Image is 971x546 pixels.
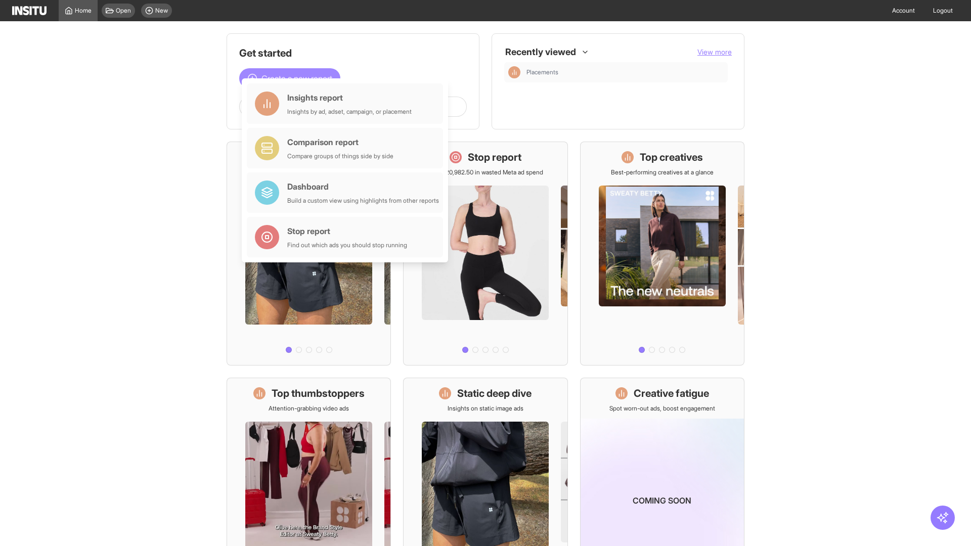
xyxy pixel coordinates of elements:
[239,68,340,88] button: Create a new report
[155,7,168,15] span: New
[580,142,744,366] a: Top creativesBest-performing creatives at a glance
[526,68,724,76] span: Placements
[468,150,521,164] h1: Stop report
[239,46,467,60] h1: Get started
[526,68,558,76] span: Placements
[697,47,732,57] button: View more
[403,142,567,366] a: Stop reportSave £20,982.50 in wasted Meta ad spend
[116,7,131,15] span: Open
[269,404,349,413] p: Attention-grabbing video ads
[457,386,532,400] h1: Static deep dive
[697,48,732,56] span: View more
[12,6,47,15] img: Logo
[287,152,393,160] div: Compare groups of things side by side
[640,150,703,164] h1: Top creatives
[227,142,391,366] a: What's live nowSee all active ads instantly
[287,225,407,237] div: Stop report
[75,7,92,15] span: Home
[287,108,412,116] div: Insights by ad, adset, campaign, or placement
[261,72,332,84] span: Create a new report
[272,386,365,400] h1: Top thumbstoppers
[448,404,523,413] p: Insights on static image ads
[427,168,543,176] p: Save £20,982.50 in wasted Meta ad spend
[287,136,393,148] div: Comparison report
[287,180,439,193] div: Dashboard
[287,92,412,104] div: Insights report
[508,66,520,78] div: Insights
[287,197,439,205] div: Build a custom view using highlights from other reports
[287,241,407,249] div: Find out which ads you should stop running
[611,168,714,176] p: Best-performing creatives at a glance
